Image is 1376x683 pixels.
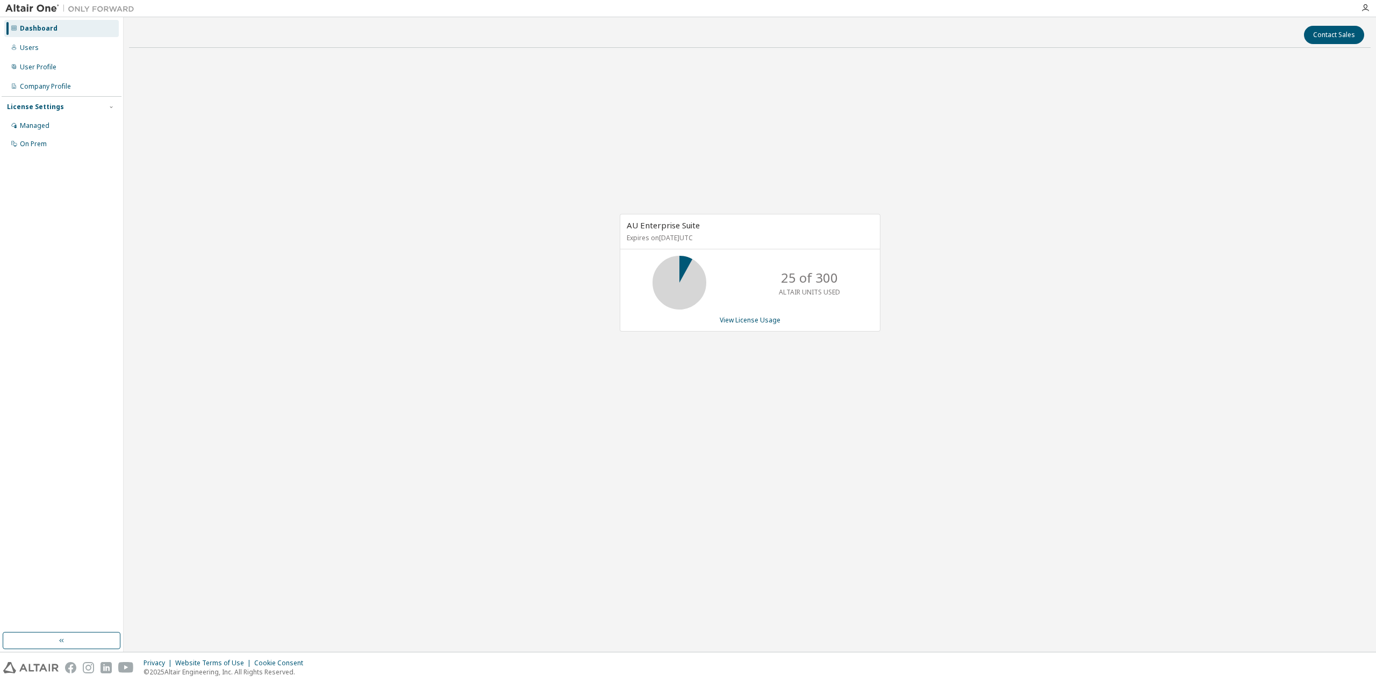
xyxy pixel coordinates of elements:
[65,662,76,673] img: facebook.svg
[254,659,310,667] div: Cookie Consent
[20,63,56,71] div: User Profile
[20,44,39,52] div: Users
[1304,26,1364,44] button: Contact Sales
[20,82,71,91] div: Company Profile
[144,667,310,677] p: © 2025 Altair Engineering, Inc. All Rights Reserved.
[781,269,838,287] p: 25 of 300
[118,662,134,673] img: youtube.svg
[3,662,59,673] img: altair_logo.svg
[5,3,140,14] img: Altair One
[20,121,49,130] div: Managed
[144,659,175,667] div: Privacy
[20,24,58,33] div: Dashboard
[83,662,94,673] img: instagram.svg
[175,659,254,667] div: Website Terms of Use
[779,287,840,297] p: ALTAIR UNITS USED
[627,233,871,242] p: Expires on [DATE] UTC
[20,140,47,148] div: On Prem
[7,103,64,111] div: License Settings
[720,315,780,325] a: View License Usage
[627,220,700,231] span: AU Enterprise Suite
[101,662,112,673] img: linkedin.svg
